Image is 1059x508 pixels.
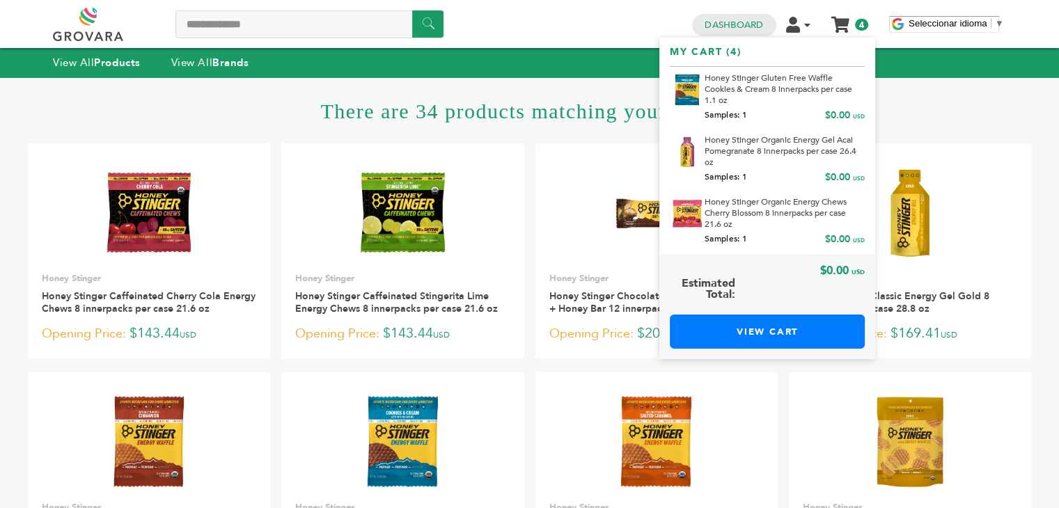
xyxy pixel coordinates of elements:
[853,175,865,182] span: USD
[670,45,865,67] h5: My Cart (4)
[941,329,957,340] span: USD
[549,324,634,343] span: Opening Price:
[825,232,850,246] span: $0.00
[606,391,707,492] img: Honey Stinger Gluten-Free Waffle Caddy Salted Caramel 8 innerpacks per case 1.1 oz
[803,272,1017,285] p: Honey Stinger
[825,109,850,122] span: $0.00
[606,162,707,263] img: Honey Stinger Chocolate Chocolate Chip Oat + Honey Bar 12 innerpacks per case 19.2 oz
[99,162,200,263] img: Honey Stinger Caffeinated Cherry Cola Energy Chews 8 innerpacks per case 21.6 oz
[705,109,747,120] span: Samples: 1
[212,56,249,70] strong: Brands
[42,324,256,344] p: $143.44
[42,272,256,285] p: Honey Stinger
[53,56,141,70] a: View AllProducts
[352,391,453,492] img: Honey Stinger Gluten Free Waffle Cookies & Cream 8 innerpacks per case 1.1 oz
[42,324,126,343] span: Opening Price:
[995,18,1004,29] span: ▼
[549,324,764,344] p: $203.29
[852,268,865,276] span: USD
[99,391,200,492] img: Honey Stinger Gluten Free Organic Waffle Cinnamon 8 innerpacks per case 1.1 oz
[180,329,196,340] span: USD
[853,237,865,244] span: USD
[909,18,1004,29] a: Seleccionar idioma​
[803,289,989,315] a: Honey Stinger Classic Energy Gel Gold 8 innerpacks per case 28.8 oz
[909,18,987,29] span: Seleccionar idioma
[28,78,1031,143] h1: There are 34 products matching your search.
[705,134,859,168] a: Honey Stinger Organic Energy Gel Acai Pomegranate 8 innerpacks per case 26.4 oz
[42,289,256,315] a: Honey Stinger Caffeinated Cherry Cola Energy Chews 8 innerpacks per case 21.6 oz
[352,162,453,263] img: Honey Stinger Caffeinated Stingerita Lime Energy Chews 8 innerpacks per case 21.6 oz
[705,72,859,106] a: Honey Stinger Gluten Free Waffle Cookies & Cream 8 innerpacks per case 1.1 oz
[295,272,510,285] p: Honey Stinger
[705,196,859,230] a: Honey Stinger Organic Energy Chews Cherry Blossom 8 innerpacks per case 21.6 oz
[803,324,1017,344] p: $169.41
[295,324,379,343] span: Opening Price:
[860,391,961,492] img: Honey Stinger Mini Waffle Honey 5 units per case 5.3 oz
[855,19,868,31] span: 4
[670,315,865,349] a: View Cart
[820,263,849,278] span: $0.00
[175,10,444,38] input: Search a product or brand...
[705,171,747,182] span: Samples: 1
[853,113,865,120] span: USD
[549,272,764,285] p: Honey Stinger
[705,19,763,31] a: Dashboard
[295,324,510,344] p: $143.44
[860,162,961,263] img: Honey Stinger Classic Energy Gel Gold 8 innerpacks per case 28.8 oz
[94,56,140,70] strong: Products
[825,170,850,184] span: $0.00
[833,13,849,27] a: My Cart
[295,289,498,315] a: Honey Stinger Caffeinated Stingerita Lime Energy Chews 8 innerpacks per case 21.6 oz
[171,56,249,70] a: View AllBrands
[670,271,745,306] span: Estimated Total:
[433,329,450,340] span: USD
[549,289,759,315] a: Honey Stinger Chocolate Chocolate Chip Oat + Honey Bar 12 innerpacks per case 19.2 oz
[705,233,747,244] span: Samples: 1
